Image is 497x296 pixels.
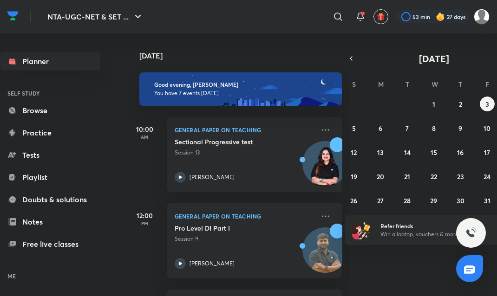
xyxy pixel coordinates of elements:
[352,221,371,239] img: referral
[352,80,356,89] abbr: Sunday
[480,169,495,184] button: October 24, 2025
[126,124,163,134] h5: 10:00
[351,172,357,181] abbr: October 19, 2025
[377,196,384,205] abbr: October 27, 2025
[380,230,495,238] p: Win a laptop, vouchers & more
[303,232,347,277] img: Avatar
[453,193,468,208] button: October 30, 2025
[175,137,290,147] h5: Sectional Progressive test
[400,193,415,208] button: October 28, 2025
[7,9,19,23] img: Company Logo
[139,72,342,106] img: evening
[400,121,415,135] button: October 7, 2025
[347,193,361,208] button: October 26, 2025
[432,80,438,89] abbr: Wednesday
[373,193,388,208] button: October 27, 2025
[352,124,356,133] abbr: October 5, 2025
[373,121,388,135] button: October 6, 2025
[377,13,385,21] img: avatar
[175,224,290,233] h5: Pro Level DI Part I
[426,121,441,135] button: October 8, 2025
[453,169,468,184] button: October 23, 2025
[484,124,490,133] abbr: October 10, 2025
[373,9,388,24] button: avatar
[465,227,477,238] img: ttu
[458,80,462,89] abbr: Thursday
[426,97,441,111] button: October 1, 2025
[485,80,489,89] abbr: Friday
[432,124,436,133] abbr: October 8, 2025
[430,196,437,205] abbr: October 29, 2025
[484,148,490,157] abbr: October 17, 2025
[480,193,495,208] button: October 31, 2025
[154,90,328,97] p: You have 7 events [DATE]
[139,52,352,59] h4: [DATE]
[431,148,437,157] abbr: October 15, 2025
[175,124,315,135] p: General Paper on Teaching
[404,196,411,205] abbr: October 28, 2025
[42,7,149,26] button: NTA-UGC-NET & SET ...
[426,145,441,160] button: October 15, 2025
[426,169,441,184] button: October 22, 2025
[175,235,315,243] p: Session 9
[484,196,490,205] abbr: October 31, 2025
[453,97,468,111] button: October 2, 2025
[400,169,415,184] button: October 21, 2025
[480,97,495,111] button: October 3, 2025
[347,169,361,184] button: October 19, 2025
[404,172,410,181] abbr: October 21, 2025
[379,124,382,133] abbr: October 6, 2025
[373,145,388,160] button: October 13, 2025
[126,220,163,226] p: PM
[453,145,468,160] button: October 16, 2025
[459,100,462,109] abbr: October 2, 2025
[190,259,235,268] p: [PERSON_NAME]
[419,52,449,65] span: [DATE]
[405,80,409,89] abbr: Tuesday
[480,121,495,135] button: October 10, 2025
[7,9,19,25] a: Company Logo
[400,145,415,160] button: October 14, 2025
[426,193,441,208] button: October 29, 2025
[154,81,328,88] h6: Good evening, [PERSON_NAME]
[457,172,464,181] abbr: October 23, 2025
[474,9,490,25] img: Sakshi Nath
[458,124,462,133] abbr: October 9, 2025
[175,148,315,157] p: Session 13
[347,121,361,135] button: October 5, 2025
[405,124,409,133] abbr: October 7, 2025
[190,173,235,181] p: [PERSON_NAME]
[126,211,163,220] h5: 12:00
[373,169,388,184] button: October 20, 2025
[404,148,411,157] abbr: October 14, 2025
[126,134,163,140] p: AM
[350,196,357,205] abbr: October 26, 2025
[431,172,437,181] abbr: October 22, 2025
[436,12,445,21] img: streak
[480,145,495,160] button: October 17, 2025
[377,148,384,157] abbr: October 13, 2025
[453,121,468,135] button: October 9, 2025
[484,172,490,181] abbr: October 24, 2025
[303,146,347,191] img: Avatar
[380,222,495,230] h6: Refer friends
[485,100,489,109] abbr: October 3, 2025
[175,211,315,222] p: General Paper on Teaching
[347,145,361,160] button: October 12, 2025
[377,172,384,181] abbr: October 20, 2025
[457,196,464,205] abbr: October 30, 2025
[457,148,464,157] abbr: October 16, 2025
[351,148,357,157] abbr: October 12, 2025
[378,80,384,89] abbr: Monday
[432,100,435,109] abbr: October 1, 2025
